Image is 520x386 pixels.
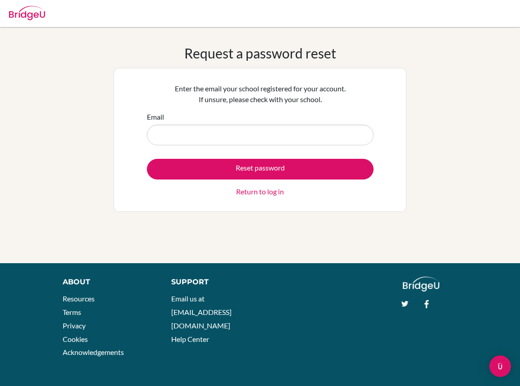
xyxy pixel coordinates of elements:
[403,277,439,292] img: logo_white@2x-f4f0deed5e89b7ecb1c2cc34c3e3d731f90f0f143d5ea2071677605dd97b5244.png
[63,335,88,343] a: Cookies
[63,321,86,330] a: Privacy
[63,348,124,356] a: Acknowledgements
[63,308,81,316] a: Terms
[489,355,511,377] div: Open Intercom Messenger
[171,335,209,343] a: Help Center
[236,186,284,197] a: Return to log in
[184,45,336,61] h1: Request a password reset
[63,294,95,303] a: Resources
[147,159,374,180] button: Reset password
[171,277,251,287] div: Support
[147,83,374,105] p: Enter the email your school registered for your account. If unsure, please check with your school.
[9,6,45,20] img: Bridge-U
[63,277,151,287] div: About
[171,294,232,329] a: Email us at [EMAIL_ADDRESS][DOMAIN_NAME]
[147,112,164,122] label: Email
